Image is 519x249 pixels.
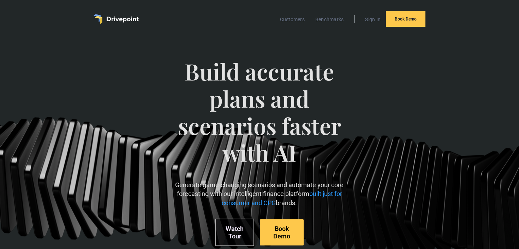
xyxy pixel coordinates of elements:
[362,15,384,24] a: Sign In
[260,219,304,245] a: Book Demo
[215,219,254,246] a: Watch Tour
[386,11,425,27] a: Book Demo
[94,14,139,24] a: home
[312,15,347,24] a: Benchmarks
[171,180,348,207] p: Generate game-changing scenarios and automate your core forecasting with our intelligent finance ...
[171,58,348,180] span: Build accurate plans and scenarios faster with AI
[276,15,308,24] a: Customers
